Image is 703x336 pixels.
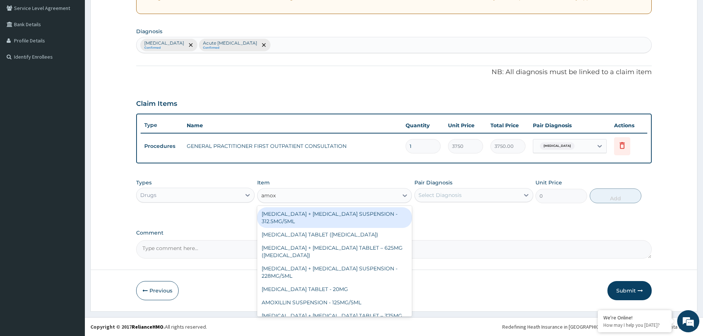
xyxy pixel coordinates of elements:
[141,118,183,132] th: Type
[529,118,610,133] th: Pair Diagnosis
[257,283,412,296] div: [MEDICAL_DATA] TABLET - 20MG
[43,93,102,167] span: We're online!
[487,118,529,133] th: Total Price
[444,118,487,133] th: Unit Price
[257,296,412,309] div: AMOXILLIN SUSPENSION - 125MG/5ML
[203,40,257,46] p: Acute [MEDICAL_DATA]
[402,118,444,133] th: Quantity
[136,67,652,77] p: NB: All diagnosis must be linked to a claim item
[183,118,402,133] th: Name
[257,228,412,241] div: [MEDICAL_DATA] TABLET ([MEDICAL_DATA])
[418,191,462,199] div: Select Diagnosis
[85,317,703,336] footer: All rights reserved.
[502,323,697,330] div: Redefining Heath Insurance in [GEOGRAPHIC_DATA] using Telemedicine and Data Science!
[141,139,183,153] td: Procedures
[603,314,666,321] div: We're Online!
[136,281,179,300] button: Previous
[90,323,165,330] strong: Copyright © 2017 .
[610,118,647,133] th: Actions
[257,241,412,262] div: [MEDICAL_DATA] + [MEDICAL_DATA] TABLET – 625MG ([MEDICAL_DATA])
[4,201,141,227] textarea: Type your message and hit 'Enter'
[121,4,139,21] div: Minimize live chat window
[607,281,652,300] button: Submit
[540,142,575,150] span: [MEDICAL_DATA]
[414,179,452,186] label: Pair Diagnosis
[257,207,412,228] div: [MEDICAL_DATA] + [MEDICAL_DATA] SUSPENSION - 312.5MG/5ML
[14,37,30,55] img: d_794563401_company_1708531726252_794563401
[136,28,162,35] label: Diagnosis
[132,323,163,330] a: RelianceHMO
[257,262,412,283] div: [MEDICAL_DATA] + [MEDICAL_DATA] SUSPENSION - 228MG/5ML
[590,188,641,203] button: Add
[136,100,177,108] h3: Claim Items
[203,46,257,50] small: Confirmed
[187,42,194,48] span: remove selection option
[257,179,270,186] label: Item
[603,322,666,328] p: How may I help you today?
[257,309,412,322] div: [MEDICAL_DATA] + [MEDICAL_DATA] TABLET – 375MG
[140,191,156,199] div: Drugs
[136,230,652,236] label: Comment
[183,139,402,153] td: GENERAL PRACTITIONER FIRST OUTPATIENT CONSULTATION
[38,41,124,51] div: Chat with us now
[261,42,267,48] span: remove selection option
[136,180,152,186] label: Types
[144,40,184,46] p: [MEDICAL_DATA]
[535,179,562,186] label: Unit Price
[144,46,184,50] small: Confirmed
